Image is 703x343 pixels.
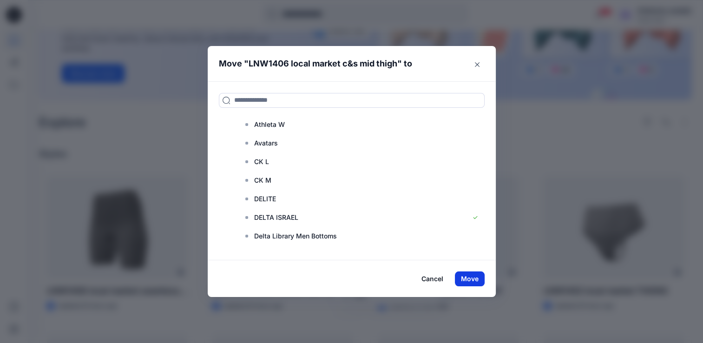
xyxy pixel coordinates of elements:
p: LNW1406 local market c&s mid thigh [249,57,397,70]
button: Move [455,271,485,286]
p: Athleta W [254,119,285,130]
p: DELTA ISRAEL [254,212,298,223]
header: Move " " to [208,46,481,81]
p: Avatars [254,138,278,149]
p: CK L [254,156,269,167]
button: Cancel [415,271,449,286]
p: Delta Library Men Bottoms [254,231,337,242]
p: CK M [254,175,271,186]
button: Close [470,57,485,72]
p: DELITE [254,193,276,204]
